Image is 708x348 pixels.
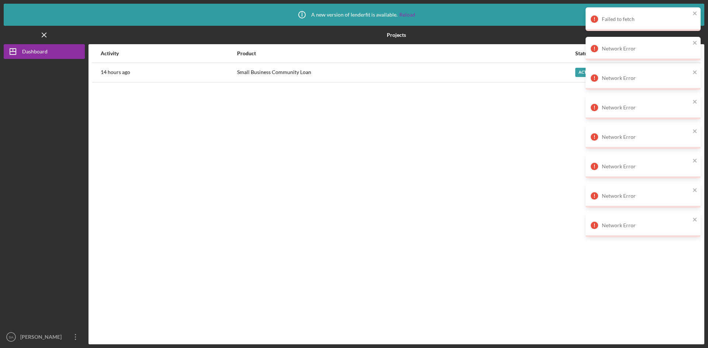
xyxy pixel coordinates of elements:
div: Small Business Community Loan [237,63,575,82]
div: Network Error [602,105,690,110]
button: close [693,40,698,47]
div: Failed to fetch [602,16,690,22]
a: Reload [399,12,415,18]
button: close [693,217,698,224]
div: Active [575,68,596,77]
div: Product [237,50,575,56]
button: close [693,158,698,165]
button: Dashboard [4,44,85,59]
div: Dashboard [22,44,48,61]
div: A new version of lenderfit is available. [293,6,415,24]
div: Activity [101,50,236,56]
button: close [693,99,698,106]
div: Network Error [602,193,690,199]
button: close [693,10,698,17]
text: SA [9,335,14,339]
div: Network Error [602,222,690,228]
button: close [693,187,698,194]
div: Network Error [602,164,690,169]
b: Projects [387,32,406,38]
div: Network Error [602,134,690,140]
button: SA[PERSON_NAME] [4,330,85,344]
time: 2025-09-18 00:04 [101,69,130,75]
div: [PERSON_NAME] [18,330,66,346]
div: Network Error [602,46,690,52]
div: Network Error [602,75,690,81]
button: close [693,128,698,135]
div: Status [575,50,673,56]
button: close [693,69,698,76]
